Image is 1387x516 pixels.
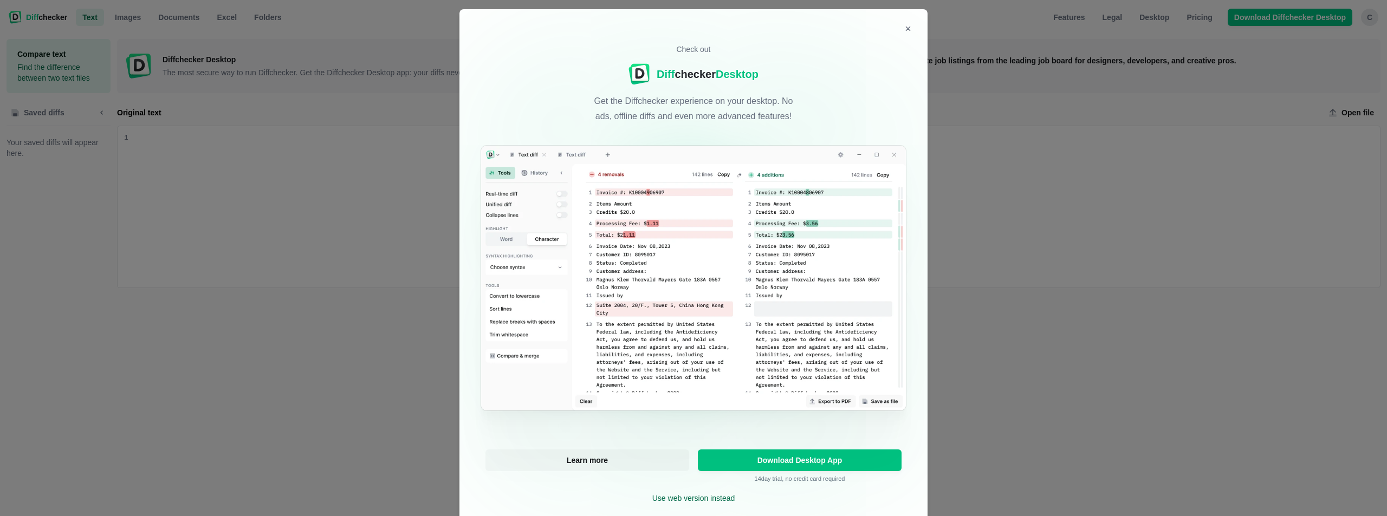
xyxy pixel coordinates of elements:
[716,68,759,80] span: Desktop
[565,455,610,466] span: Learn more
[676,44,710,55] p: Check out
[698,449,902,482] div: 14 day trial, no credit card required
[652,494,735,502] a: Use web version instead
[628,63,650,85] img: Diffchecker logo
[585,94,802,124] p: Get the Diffchecker experience on your desktop. No ads, offline diffs and even more advanced feat...
[485,449,689,471] a: Learn more
[704,456,895,464] span: Download Desktop App
[657,68,675,80] span: Diff
[899,20,917,37] button: Close modal
[657,67,759,82] div: checker
[481,146,906,410] img: Diffchecker interface screenshot
[698,449,902,471] a: Download Desktop App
